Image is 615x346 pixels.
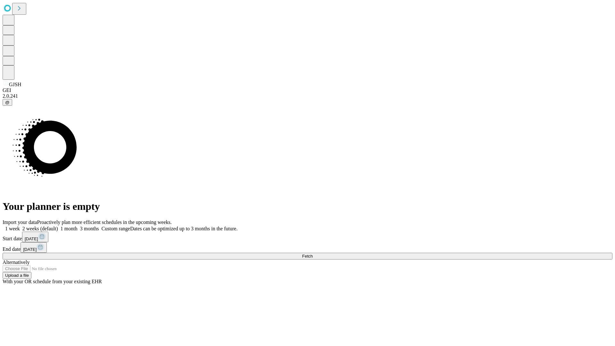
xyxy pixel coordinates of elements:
span: Import your data [3,219,37,225]
span: Alternatively [3,259,29,265]
h1: Your planner is empty [3,201,612,212]
span: Fetch [302,254,313,259]
span: Custom range [102,226,130,231]
span: Proactively plan more efficient schedules in the upcoming weeks. [37,219,172,225]
div: End date [3,242,612,253]
div: Start date [3,232,612,242]
span: 3 months [80,226,99,231]
span: 2 weeks (default) [22,226,58,231]
span: @ [5,100,10,105]
div: GEI [3,87,612,93]
span: GJSH [9,82,21,87]
span: Dates can be optimized up to 3 months in the future. [130,226,237,231]
span: With your OR schedule from your existing EHR [3,279,102,284]
button: [DATE] [20,242,47,253]
span: 1 month [61,226,78,231]
button: Upload a file [3,272,31,279]
button: Fetch [3,253,612,259]
span: [DATE] [25,236,38,241]
div: 2.0.241 [3,93,612,99]
span: [DATE] [23,247,37,252]
button: @ [3,99,12,106]
span: 1 week [5,226,20,231]
button: [DATE] [22,232,48,242]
